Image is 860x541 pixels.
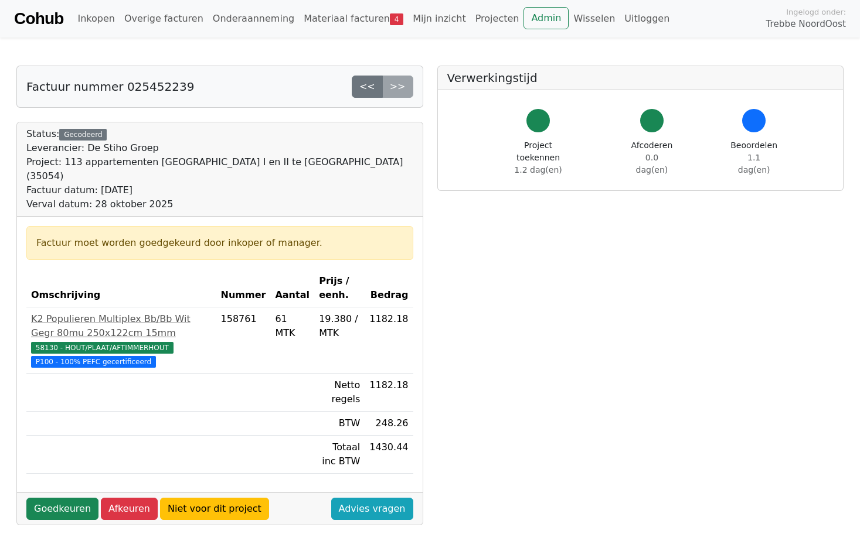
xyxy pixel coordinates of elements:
[331,498,413,520] a: Advies vragen
[31,312,212,368] a: K2 Populieren Multiplex Bb/Bb Wit Gegr 80mu 250x122cm 15mm58130 - HOUT/PLAAT/AFTIMMERHOUT P100 - ...
[36,236,403,250] div: Factuur moet worden goedgekeurd door inkoper of manager.
[208,7,299,30] a: Onderaanneming
[26,183,413,197] div: Factuur datum: [DATE]
[31,312,212,340] div: K2 Populieren Multiplex Bb/Bb Wit Gegr 80mu 250x122cm 15mm
[26,498,98,520] a: Goedkeuren
[31,342,174,354] span: 58130 - HOUT/PLAAT/AFTIMMERHOUT
[630,139,675,176] div: Afcoderen
[26,197,413,211] div: Verval datum: 28 oktober 2025
[160,498,269,520] a: Niet voor dit project
[216,269,271,307] th: Nummer
[275,312,310,340] div: 61 MTK
[319,312,360,340] div: 19.380 / MTK
[365,269,413,307] th: Bedrag
[365,374,413,412] td: 1182.18
[524,7,569,29] a: Admin
[569,7,620,30] a: Wisselen
[730,139,777,176] div: Beoordelen
[738,153,770,174] span: 1.1 dag(en)
[620,7,674,30] a: Uitloggen
[314,374,365,412] td: Netto regels
[314,412,365,436] td: BTW
[101,498,158,520] a: Afkeuren
[504,139,573,176] div: Project toekennen
[14,5,63,33] a: Cohub
[365,307,413,374] td: 1182.18
[636,153,668,174] span: 0.0 dag(en)
[365,436,413,474] td: 1430.44
[365,412,413,436] td: 248.26
[31,356,156,368] span: P100 - 100% PEFC gecertificeerd
[59,129,107,141] div: Gecodeerd
[120,7,208,30] a: Overige facturen
[26,155,413,183] div: Project: 113 appartementen [GEOGRAPHIC_DATA] I en II te [GEOGRAPHIC_DATA] (35054)
[408,7,471,30] a: Mijn inzicht
[314,436,365,474] td: Totaal inc BTW
[314,269,365,307] th: Prijs / eenh.
[26,127,413,211] div: Status:
[766,18,846,31] span: Trebbe NoordOost
[26,141,413,155] div: Leverancier: De Stiho Groep
[447,71,834,85] h5: Verwerkingstijd
[352,76,383,98] a: <<
[786,6,846,18] span: Ingelogd onder:
[270,269,314,307] th: Aantal
[26,269,216,307] th: Omschrijving
[299,7,408,30] a: Materiaal facturen4
[73,7,119,30] a: Inkopen
[514,165,562,174] span: 1.2 dag(en)
[216,307,271,374] td: 158761
[471,7,524,30] a: Projecten
[26,80,194,94] h5: Factuur nummer 025452239
[390,13,403,25] span: 4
